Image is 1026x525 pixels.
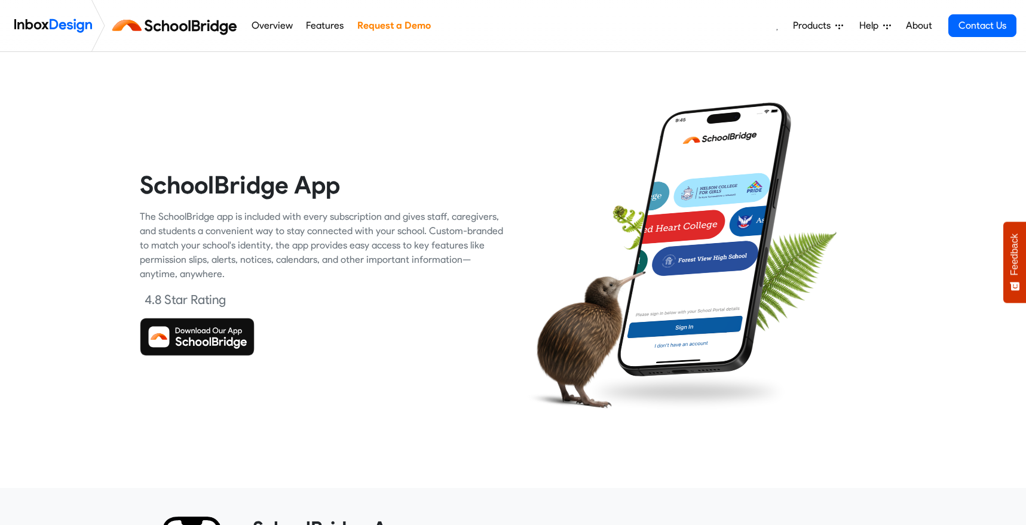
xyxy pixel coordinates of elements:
img: Download SchoolBridge App [140,318,255,356]
a: Overview [248,14,296,38]
span: Products [793,19,835,33]
span: Help [859,19,883,33]
a: Help [855,14,896,38]
a: Request a Demo [354,14,434,38]
div: The SchoolBridge app is included with every subscription and gives staff, caregivers, and student... [140,210,504,281]
img: schoolbridge logo [110,11,244,40]
img: phone.png [608,102,800,377]
a: Products [788,14,848,38]
img: shadow.png [584,370,791,414]
a: About [902,14,935,38]
a: Contact Us [948,14,1016,37]
a: Features [303,14,347,38]
heading: SchoolBridge App [140,170,504,200]
button: Feedback - Show survey [1003,222,1026,303]
img: kiwi_bird.png [522,260,646,418]
div: 4.8 Star Rating [145,291,226,309]
span: Feedback [1009,234,1020,275]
